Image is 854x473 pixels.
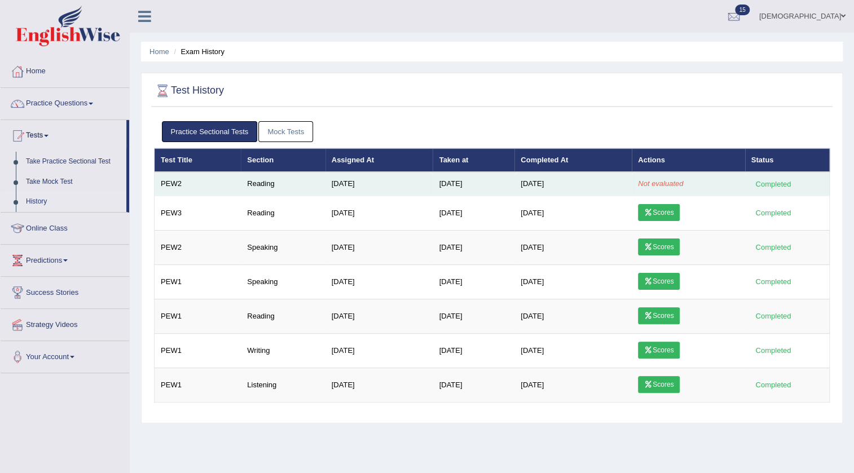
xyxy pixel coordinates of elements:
[155,172,241,196] td: PEW2
[638,307,680,324] a: Scores
[745,148,830,172] th: Status
[514,196,632,230] td: [DATE]
[638,238,680,255] a: Scores
[155,148,241,172] th: Test Title
[1,120,126,148] a: Tests
[325,368,433,402] td: [DATE]
[241,264,325,299] td: Speaking
[632,148,745,172] th: Actions
[21,172,126,192] a: Take Mock Test
[751,178,795,190] div: Completed
[751,344,795,356] div: Completed
[155,230,241,264] td: PEW2
[258,121,313,142] a: Mock Tests
[433,172,514,196] td: [DATE]
[241,299,325,333] td: Reading
[514,230,632,264] td: [DATE]
[751,241,795,253] div: Completed
[241,230,325,264] td: Speaking
[21,152,126,172] a: Take Practice Sectional Test
[1,56,129,84] a: Home
[1,88,129,116] a: Practice Questions
[433,230,514,264] td: [DATE]
[638,376,680,393] a: Scores
[241,148,325,172] th: Section
[325,172,433,196] td: [DATE]
[514,148,632,172] th: Completed At
[514,299,632,333] td: [DATE]
[241,368,325,402] td: Listening
[21,192,126,212] a: History
[638,342,680,359] a: Scores
[1,213,129,241] a: Online Class
[751,310,795,322] div: Completed
[325,196,433,230] td: [DATE]
[751,379,795,391] div: Completed
[514,264,632,299] td: [DATE]
[514,172,632,196] td: [DATE]
[325,230,433,264] td: [DATE]
[325,264,433,299] td: [DATE]
[514,368,632,402] td: [DATE]
[433,148,514,172] th: Taken at
[433,264,514,299] td: [DATE]
[433,333,514,368] td: [DATE]
[751,276,795,288] div: Completed
[325,299,433,333] td: [DATE]
[433,299,514,333] td: [DATE]
[149,47,169,56] a: Home
[171,46,224,57] li: Exam History
[155,196,241,230] td: PEW3
[325,148,433,172] th: Assigned At
[1,245,129,273] a: Predictions
[241,333,325,368] td: Writing
[241,172,325,196] td: Reading
[1,341,129,369] a: Your Account
[638,273,680,290] a: Scores
[162,121,258,142] a: Practice Sectional Tests
[155,264,241,299] td: PEW1
[735,5,749,15] span: 15
[433,368,514,402] td: [DATE]
[1,277,129,305] a: Success Stories
[1,309,129,337] a: Strategy Videos
[514,333,632,368] td: [DATE]
[155,368,241,402] td: PEW1
[155,299,241,333] td: PEW1
[433,196,514,230] td: [DATE]
[638,179,683,188] em: Not evaluated
[751,207,795,219] div: Completed
[241,196,325,230] td: Reading
[155,333,241,368] td: PEW1
[325,333,433,368] td: [DATE]
[154,82,224,99] h2: Test History
[638,204,680,221] a: Scores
